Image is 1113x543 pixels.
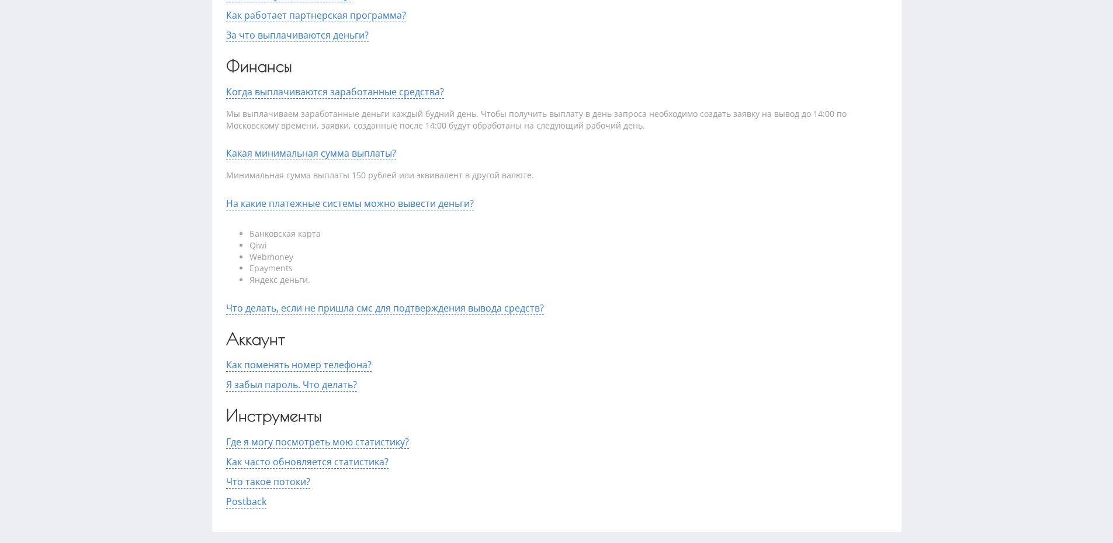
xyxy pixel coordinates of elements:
h3: Инструменты [226,408,887,423]
li: Epayments [249,262,887,274]
h3: Аккаунт [226,331,887,346]
span: На какие платежные системы можно вывести деньги? [226,197,474,210]
button: Как работает партнерская программа? [226,10,406,20]
span: Когда выплачиваются заработанные средства? [226,85,444,99]
span: Я забыл пароль. Что делать? [226,378,357,392]
button: Как часто обновляется статистика? [226,456,389,467]
span: Postback [226,495,266,509]
button: Postback [226,496,266,507]
span: Где я могу посмотреть мою статистику? [226,435,409,449]
li: Яндекс деньги. [249,274,887,286]
button: Когда выплачиваются заработанные средства? [226,87,444,97]
div: Мы выплачиваем заработанные деньги каждый будний день. Чтобы получить выплату в день запроса необ... [226,99,887,140]
li: Qiwi [249,240,887,251]
button: Какая минимальная сумма выплаты? [226,148,396,158]
button: Где я могу посмотреть мою статистику? [226,437,409,447]
li: Webmoney [249,251,887,263]
span: Что делать, если не пришла смс для подтверждения вывода средств? [226,302,544,315]
span: Какая минимальная сумма выплаты? [226,147,396,160]
button: За что выплачиваются деньги? [226,30,369,40]
div: Минимальная сумма выплаты 150 рублей или эквивалент в другой валюте. [226,160,887,191]
span: Как работает партнерская программа? [226,9,406,22]
button: Что такое потоки? [226,476,310,487]
span: Что такое потоки? [226,475,310,489]
span: За что выплачиваются деньги? [226,29,369,42]
span: Как часто обновляется статистика? [226,455,389,469]
span: Как поменять номер телефона? [226,358,372,372]
h3: Финансы [226,58,887,73]
button: Что делать, если не пришла смс для подтверждения вывода средств? [226,303,544,313]
li: Банковская карта [249,228,887,240]
button: Я забыл пароль. Что делать? [226,379,357,390]
button: Как поменять номер телефона? [226,359,372,370]
button: На какие платежные системы можно вывести деньги? [226,198,474,209]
